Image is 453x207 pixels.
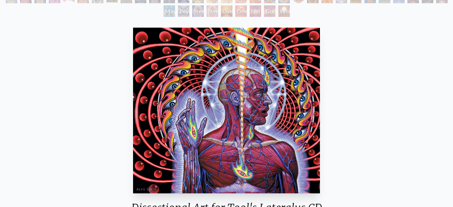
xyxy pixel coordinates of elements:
div: White Light [278,5,290,17]
div: Steeplehead 1 [192,5,204,17]
div: Godself [264,5,275,17]
img: tool-dissectional-alex-grey-watermarked.jpg [133,28,320,193]
div: Net of Being [250,5,261,17]
div: Peyote Being [178,5,189,17]
div: One [235,5,247,17]
div: Steeplehead 2 [207,5,218,17]
div: Oversoul [221,5,232,17]
div: Mayan Being [164,5,175,17]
